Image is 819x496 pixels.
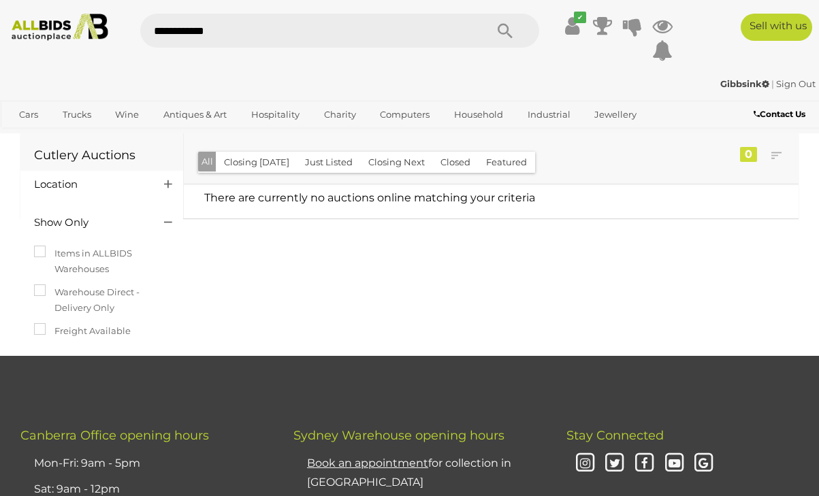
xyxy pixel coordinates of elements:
[754,107,809,122] a: Contact Us
[34,246,170,278] label: Items in ALLBIDS Warehouses
[478,152,535,173] button: Featured
[754,109,805,119] b: Contact Us
[566,428,664,443] span: Stay Connected
[106,103,148,126] a: Wine
[34,284,170,316] label: Warehouse Direct - Delivery Only
[34,179,144,191] h4: Location
[573,452,597,476] i: Instagram
[471,14,539,48] button: Search
[307,457,428,469] u: Book an appointment
[315,103,365,126] a: Charity
[562,14,583,38] a: ✔
[34,323,131,339] label: Freight Available
[371,103,438,126] a: Computers
[6,14,114,41] img: Allbids.com.au
[585,103,645,126] a: Jewellery
[10,103,47,126] a: Cars
[519,103,579,126] a: Industrial
[720,78,771,89] a: Gibbsink
[741,14,812,41] a: Sell with us
[692,452,716,476] i: Google
[662,452,686,476] i: Youtube
[204,191,535,204] span: There are currently no auctions online matching your criteria
[54,103,100,126] a: Trucks
[198,152,216,171] button: All
[771,78,774,89] span: |
[10,126,54,148] a: Office
[31,450,259,477] li: Mon-Fri: 9am - 5pm
[632,452,656,476] i: Facebook
[574,12,586,23] i: ✔
[242,103,308,126] a: Hospitality
[720,78,769,89] strong: Gibbsink
[293,428,504,443] span: Sydney Warehouse opening hours
[112,126,227,148] a: [GEOGRAPHIC_DATA]
[360,152,433,173] button: Closing Next
[34,149,170,163] h1: Cutlery Auctions
[445,103,512,126] a: Household
[61,126,106,148] a: Sports
[603,452,627,476] i: Twitter
[34,217,144,229] h4: Show Only
[432,152,479,173] button: Closed
[155,103,236,126] a: Antiques & Art
[297,152,361,173] button: Just Listed
[20,428,209,443] span: Canberra Office opening hours
[216,152,298,173] button: Closing [DATE]
[740,147,757,162] div: 0
[776,78,816,89] a: Sign Out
